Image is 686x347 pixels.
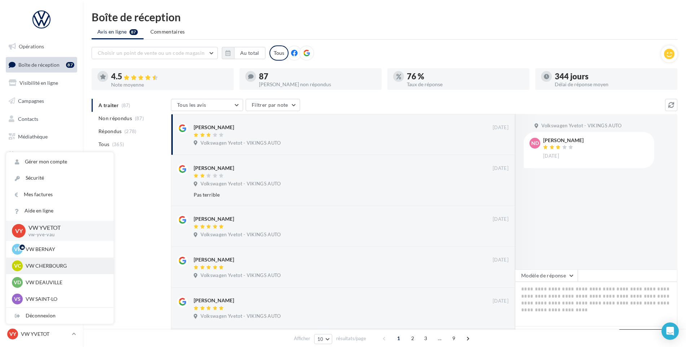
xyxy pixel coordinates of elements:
div: [PERSON_NAME] [194,297,234,304]
span: [DATE] [493,298,509,304]
span: 9 [448,333,459,344]
a: PLV et print personnalisable [4,165,79,186]
span: Volkswagen Yvetot - VIKINGS AUTO [541,123,621,129]
a: Médiathèque [4,129,79,144]
p: VW YVETOT [28,224,102,232]
span: VY [15,227,23,235]
a: Boîte de réception87 [4,57,79,73]
span: 10 [317,336,324,342]
span: Médiathèque [18,133,48,140]
span: 1 [393,333,404,344]
span: Volkswagen Yvetot - VIKINGS AUTO [201,232,281,238]
span: ... [434,333,445,344]
a: Mes factures [6,186,114,203]
span: [DATE] [493,165,509,172]
div: [PERSON_NAME] [194,124,234,131]
span: 3 [420,333,431,344]
div: 4.5 [111,73,228,81]
span: VY [9,330,16,338]
div: [PERSON_NAME] [543,138,584,143]
div: 87 [66,62,74,68]
span: résultats/page [336,335,366,342]
p: VW SAINT-LO [26,295,105,303]
a: VY VW YVETOT [6,327,77,341]
div: Pas terrible [194,191,462,198]
div: Délai de réponse moyen [555,82,672,87]
div: 87 [259,73,376,80]
span: [DATE] [543,153,559,159]
div: Boîte de réception [92,12,677,22]
span: VS [14,295,21,303]
p: vw-yve-vau [28,232,102,238]
span: Tous les avis [177,102,206,108]
span: Contacts [18,115,38,122]
span: Volkswagen Yvetot - VIKINGS AUTO [201,140,281,146]
a: Visibilité en ligne [4,75,79,91]
span: Choisir un point de vente ou un code magasin [98,50,205,56]
span: Afficher [294,335,310,342]
button: Choisir un point de vente ou un code magasin [92,47,218,59]
div: Taux de réponse [407,82,524,87]
span: Volkswagen Yvetot - VIKINGS AUTO [201,272,281,279]
a: Campagnes DataOnDemand [4,189,79,210]
span: Visibilité en ligne [19,80,58,86]
span: Volkswagen Yvetot - VIKINGS AUTO [201,181,281,187]
span: VB [14,246,21,253]
button: Tous les avis [171,99,243,111]
a: Sécurité [6,170,114,186]
div: [PERSON_NAME] [194,215,234,223]
div: 344 jours [555,73,672,80]
div: Tous [269,45,289,61]
div: Note moyenne [111,82,228,87]
span: VC [14,262,21,269]
span: Campagnes [18,98,44,104]
p: VW YVETOT [21,330,69,338]
span: (278) [124,128,137,134]
span: ND [531,140,539,147]
span: Non répondus [98,115,132,122]
span: Répondus [98,128,122,135]
span: (87) [135,115,144,121]
p: VW BERNAY [26,246,105,253]
button: Au total [222,47,265,59]
p: VW CHERBOURG [26,262,105,269]
div: [PERSON_NAME] [194,256,234,263]
a: Aide en ligne [6,203,114,219]
button: Au total [234,47,265,59]
p: VW DEAUVILLE [26,279,105,286]
button: 10 [314,334,333,344]
a: Campagnes [4,93,79,109]
span: [DATE] [493,257,509,263]
span: Tous [98,141,109,148]
a: Contacts [4,111,79,127]
span: [DATE] [493,124,509,131]
span: Boîte de réception [18,61,60,67]
div: Open Intercom Messenger [661,322,679,340]
a: Gérer mon compte [6,154,114,170]
span: [DATE] [493,216,509,223]
div: 76 % [407,73,524,80]
button: Modèle de réponse [515,269,578,282]
span: 2 [407,333,418,344]
span: Calendrier [18,151,42,158]
span: Volkswagen Yvetot - VIKINGS AUTO [201,313,281,320]
a: Calendrier [4,147,79,162]
div: [PERSON_NAME] non répondus [259,82,376,87]
span: VD [14,279,21,286]
span: (365) [112,141,124,147]
a: Opérations [4,39,79,54]
div: Déconnexion [6,308,114,324]
button: Filtrer par note [246,99,300,111]
div: [PERSON_NAME] [194,164,234,172]
span: Commentaires [150,28,185,35]
span: Opérations [19,43,44,49]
